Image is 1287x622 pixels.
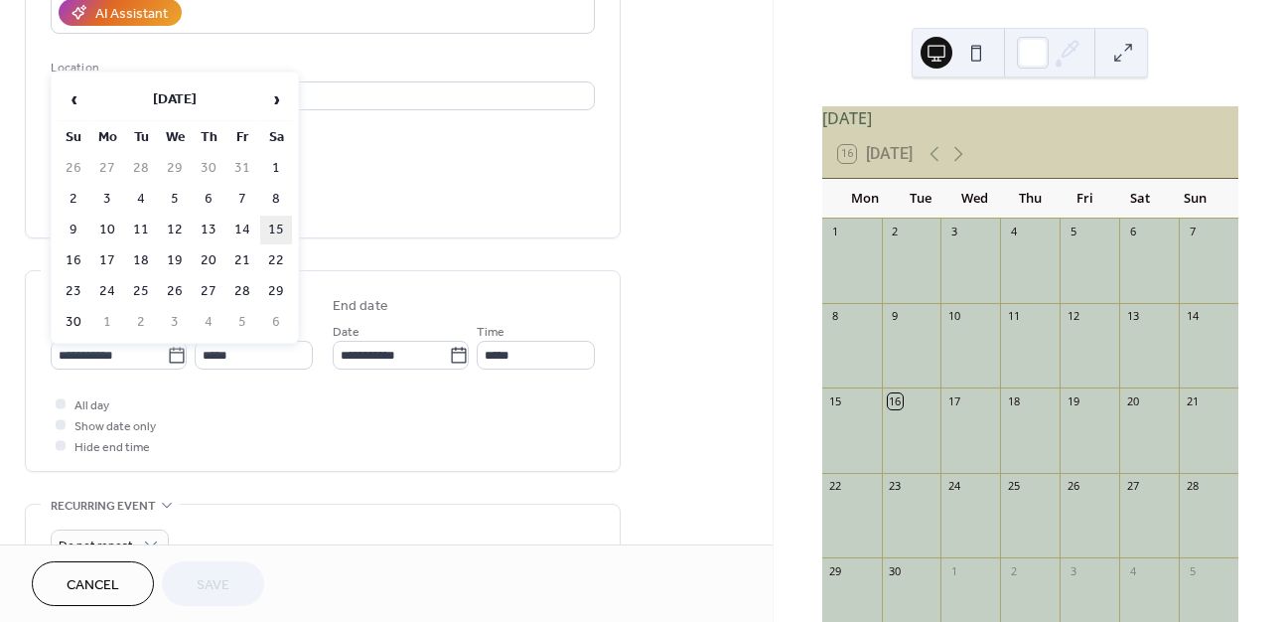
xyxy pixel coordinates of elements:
span: Date [333,322,359,343]
td: 16 [58,246,89,275]
div: 2 [888,225,903,239]
th: [DATE] [91,78,258,121]
div: 3 [946,225,961,239]
td: 21 [226,246,258,275]
div: 3 [1066,563,1080,578]
td: 29 [260,277,292,306]
div: Location [51,58,591,78]
div: 5 [1185,563,1200,578]
span: Show date only [74,416,156,437]
td: 6 [193,185,224,214]
button: Cancel [32,561,154,606]
td: 24 [91,277,123,306]
td: 3 [91,185,123,214]
td: 28 [125,154,157,183]
span: All day [74,395,109,416]
div: 26 [1066,479,1080,494]
div: 4 [1006,225,1021,239]
div: 8 [828,309,843,324]
td: 10 [91,216,123,244]
td: 3 [159,308,191,337]
td: 5 [226,308,258,337]
div: 25 [1006,479,1021,494]
td: 5 [159,185,191,214]
td: 2 [58,185,89,214]
div: 9 [888,309,903,324]
div: 30 [888,563,903,578]
div: 10 [946,309,961,324]
td: 30 [193,154,224,183]
div: Mon [838,179,893,219]
td: 30 [58,308,89,337]
div: 14 [1185,309,1200,324]
td: 2 [125,308,157,337]
div: Tue [893,179,947,219]
div: [DATE] [822,106,1238,130]
td: 7 [226,185,258,214]
div: 5 [1066,225,1080,239]
div: 13 [1125,309,1140,324]
td: 17 [91,246,123,275]
div: Fri [1058,179,1112,219]
div: 7 [1185,225,1200,239]
div: 28 [1185,479,1200,494]
td: 4 [193,308,224,337]
td: 31 [226,154,258,183]
span: ‹ [59,79,88,119]
div: 1 [946,563,961,578]
td: 13 [193,216,224,244]
div: 11 [1006,309,1021,324]
td: 12 [159,216,191,244]
th: Fr [226,123,258,152]
div: 15 [828,393,843,408]
td: 26 [58,154,89,183]
div: 29 [828,563,843,578]
span: Do not repeat [59,535,133,557]
div: 19 [1066,393,1080,408]
div: 20 [1125,393,1140,408]
div: AI Assistant [95,4,168,25]
div: 23 [888,479,903,494]
div: Sun [1168,179,1222,219]
td: 6 [260,308,292,337]
div: 6 [1125,225,1140,239]
td: 23 [58,277,89,306]
span: Recurring event [51,496,156,517]
div: 12 [1066,309,1080,324]
td: 29 [159,154,191,183]
th: Sa [260,123,292,152]
td: 26 [159,277,191,306]
td: 1 [260,154,292,183]
div: Wed [947,179,1002,219]
td: 22 [260,246,292,275]
span: Time [477,322,504,343]
td: 1 [91,308,123,337]
td: 20 [193,246,224,275]
td: 27 [193,277,224,306]
th: Su [58,123,89,152]
div: 24 [946,479,961,494]
th: We [159,123,191,152]
div: 22 [828,479,843,494]
td: 27 [91,154,123,183]
div: End date [333,296,388,317]
th: Mo [91,123,123,152]
div: 21 [1185,393,1200,408]
td: 25 [125,277,157,306]
td: 18 [125,246,157,275]
th: Th [193,123,224,152]
div: 1 [828,225,843,239]
div: Sat [1112,179,1167,219]
td: 9 [58,216,89,244]
div: 18 [1006,393,1021,408]
td: 19 [159,246,191,275]
td: 14 [226,216,258,244]
td: 15 [260,216,292,244]
span: › [261,79,291,119]
div: 16 [888,393,903,408]
div: 17 [946,393,961,408]
span: Hide end time [74,437,150,458]
td: 8 [260,185,292,214]
div: 4 [1125,563,1140,578]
